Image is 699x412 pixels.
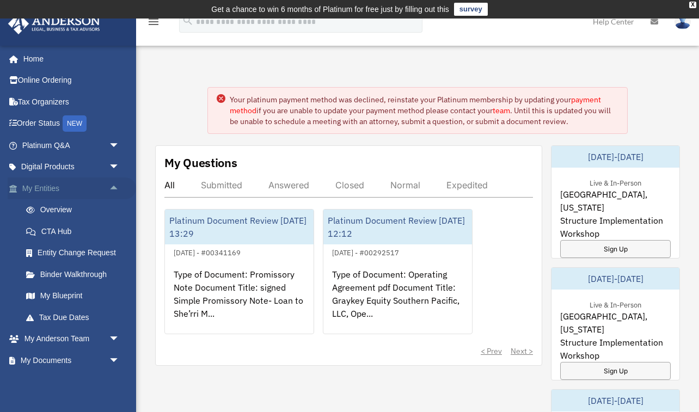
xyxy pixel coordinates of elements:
[8,349,136,371] a: My Documentsarrow_drop_down
[8,177,136,199] a: My Entitiesarrow_drop_up
[8,48,131,70] a: Home
[5,13,103,34] img: Anderson Advisors Platinum Portal
[15,306,136,328] a: Tax Due Dates
[147,19,160,28] a: menu
[8,156,136,178] a: Digital Productsarrow_drop_down
[164,180,175,190] div: All
[335,180,364,190] div: Closed
[109,349,131,372] span: arrow_drop_down
[8,91,136,113] a: Tax Organizers
[493,106,510,115] a: team
[446,180,488,190] div: Expedited
[165,210,314,244] div: Platinum Document Review [DATE] 13:29
[201,180,242,190] div: Submitted
[15,199,136,221] a: Overview
[323,259,472,344] div: Type of Document: Operating Agreement pdf Document Title: Graykey Equity Southern Pacific, LLC, O...
[182,15,194,27] i: search
[15,242,136,264] a: Entity Change Request
[8,134,136,156] a: Platinum Q&Aarrow_drop_down
[165,246,249,257] div: [DATE] - #00341169
[109,328,131,350] span: arrow_drop_down
[63,115,87,132] div: NEW
[165,259,314,344] div: Type of Document: Promissory Note Document Title: signed Simple Promissory Note- Loan to She’rri ...
[551,390,679,411] div: [DATE]-[DATE]
[560,214,671,240] span: Structure Implementation Workshop
[8,113,136,135] a: Order StatusNEW
[560,240,671,258] a: Sign Up
[15,220,136,242] a: CTA Hub
[230,95,601,115] a: payment method
[109,177,131,200] span: arrow_drop_up
[689,2,696,8] div: close
[164,155,237,171] div: My Questions
[675,14,691,29] img: User Pic
[560,362,671,380] a: Sign Up
[560,336,671,362] span: Structure Implementation Workshop
[8,328,136,350] a: My Anderson Teamarrow_drop_down
[164,209,314,334] a: Platinum Document Review [DATE] 13:29[DATE] - #00341169Type of Document: Promissory Note Document...
[390,180,420,190] div: Normal
[560,310,671,336] span: [GEOGRAPHIC_DATA], [US_STATE]
[454,3,488,16] a: survey
[581,176,650,188] div: Live & In-Person
[551,146,679,168] div: [DATE]-[DATE]
[581,298,650,310] div: Live & In-Person
[8,70,136,91] a: Online Ordering
[323,246,408,257] div: [DATE] - #00292517
[147,15,160,28] i: menu
[109,134,131,157] span: arrow_drop_down
[15,263,136,285] a: Binder Walkthrough
[109,156,131,179] span: arrow_drop_down
[230,94,618,127] div: Your platinum payment method was declined, reinstate your Platinum membership by updating your if...
[211,3,449,16] div: Get a chance to win 6 months of Platinum for free just by filling out this
[323,209,473,334] a: Platinum Document Review [DATE] 12:12[DATE] - #00292517Type of Document: Operating Agreement pdf ...
[560,188,671,214] span: [GEOGRAPHIC_DATA], [US_STATE]
[8,371,136,393] a: Online Learningarrow_drop_down
[323,210,472,244] div: Platinum Document Review [DATE] 12:12
[109,371,131,393] span: arrow_drop_down
[551,268,679,290] div: [DATE]-[DATE]
[15,285,136,307] a: My Blueprint
[268,180,309,190] div: Answered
